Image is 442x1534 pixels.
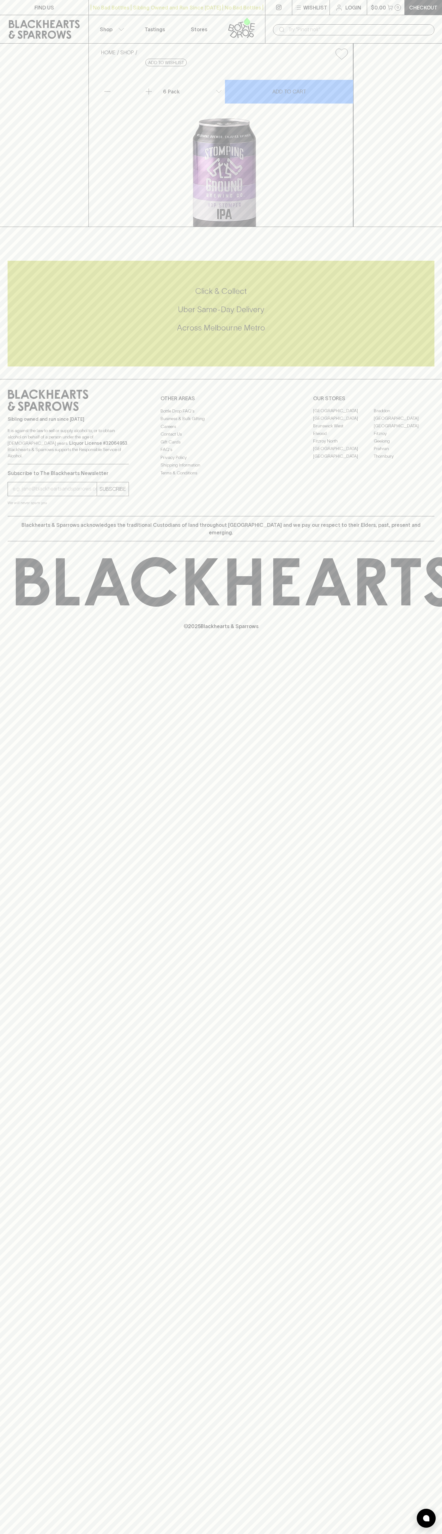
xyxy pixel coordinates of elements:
p: 6 Pack [163,88,180,95]
p: FIND US [34,4,54,11]
a: [GEOGRAPHIC_DATA] [313,407,374,415]
p: Tastings [145,26,165,33]
a: Terms & Conditions [160,469,282,477]
button: Add to wishlist [333,46,350,62]
button: Add to wishlist [145,59,187,66]
a: [GEOGRAPHIC_DATA] [374,422,434,430]
p: We will never spam you [8,500,129,506]
a: Business & Bulk Gifting [160,415,282,423]
a: Privacy Policy [160,454,282,461]
img: 70945.png [96,65,353,227]
a: Tastings [133,15,177,43]
p: Stores [191,26,207,33]
a: [GEOGRAPHIC_DATA] [313,453,374,460]
p: 0 [397,6,399,9]
p: ADD TO CART [272,88,306,95]
a: Braddon [374,407,434,415]
button: SUBSCRIBE [97,482,129,496]
input: Try "Pinot noir" [288,25,429,35]
h5: Click & Collect [8,286,434,296]
a: [GEOGRAPHIC_DATA] [374,415,434,422]
a: Careers [160,423,282,430]
p: Sibling owned and run since [DATE] [8,416,129,422]
a: FAQ's [160,446,282,454]
a: Fitzroy North [313,437,374,445]
p: OTHER AREAS [160,395,282,402]
a: SHOP [120,50,134,55]
a: HOME [101,50,116,55]
a: Gift Cards [160,438,282,446]
a: [GEOGRAPHIC_DATA] [313,415,374,422]
a: Brunswick West [313,422,374,430]
a: Prahran [374,445,434,453]
a: Contact Us [160,431,282,438]
p: SUBSCRIBE [100,485,126,493]
a: Geelong [374,437,434,445]
a: [GEOGRAPHIC_DATA] [313,445,374,453]
a: Thornbury [374,453,434,460]
p: $0.00 [371,4,386,11]
div: Call to action block [8,261,434,366]
a: Fitzroy [374,430,434,437]
h5: Across Melbourne Metro [8,323,434,333]
a: Elwood [313,430,374,437]
img: bubble-icon [423,1515,429,1521]
button: ADD TO CART [225,80,353,104]
strong: Liquor License #32064953 [69,441,127,446]
p: Subscribe to The Blackhearts Newsletter [8,469,129,477]
p: Shop [100,26,112,33]
p: Login [345,4,361,11]
p: OUR STORES [313,395,434,402]
p: Wishlist [303,4,327,11]
button: Shop [89,15,133,43]
p: Checkout [409,4,438,11]
a: Stores [177,15,221,43]
input: e.g. jane@blackheartsandsparrows.com.au [13,484,97,494]
a: Bottle Drop FAQ's [160,407,282,415]
h5: Uber Same-Day Delivery [8,304,434,315]
p: It is against the law to sell or supply alcohol to, or to obtain alcohol on behalf of a person un... [8,427,129,459]
p: Blackhearts & Sparrows acknowledges the traditional Custodians of land throughout [GEOGRAPHIC_DAT... [12,521,430,536]
div: 6 Pack [160,85,225,98]
a: Shipping Information [160,461,282,469]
